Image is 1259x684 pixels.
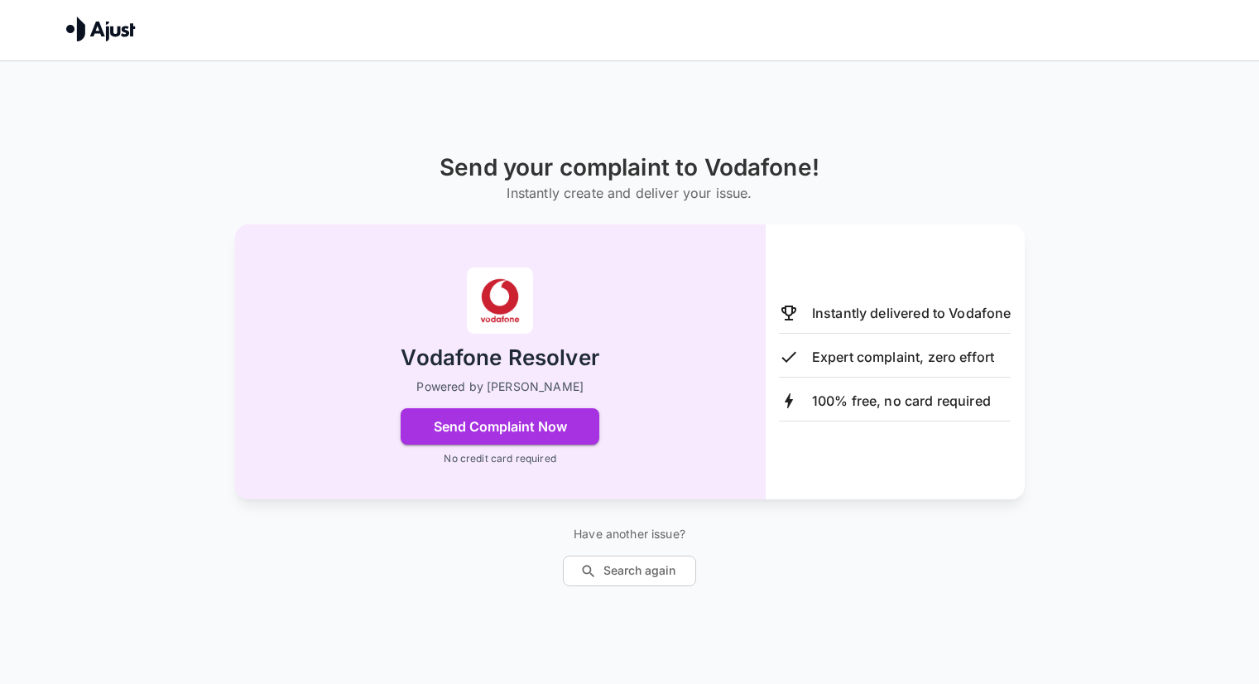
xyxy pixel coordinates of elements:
p: Instantly delivered to Vodafone [812,303,1012,323]
button: Search again [563,556,696,586]
img: Ajust [66,17,136,41]
button: Send Complaint Now [401,408,599,445]
p: Powered by [PERSON_NAME] [416,378,584,395]
h2: Vodafone Resolver [401,344,599,373]
p: Have another issue? [563,526,696,542]
h1: Send your complaint to Vodafone! [440,154,819,181]
h6: Instantly create and deliver your issue. [440,181,819,205]
p: 100% free, no card required [812,391,991,411]
p: No credit card required [444,451,555,466]
p: Expert complaint, zero effort [812,347,994,367]
img: Vodafone [467,267,533,334]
